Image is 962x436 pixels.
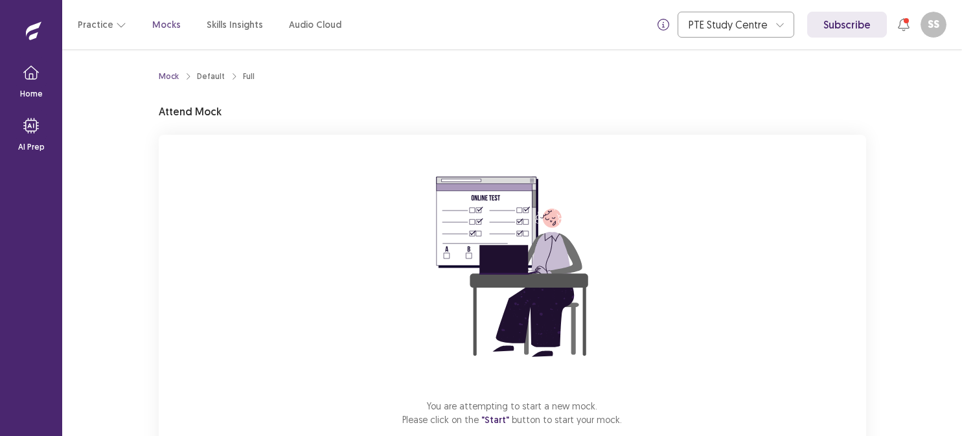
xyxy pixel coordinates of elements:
[197,71,225,82] div: Default
[18,141,45,153] p: AI Prep
[243,71,255,82] div: Full
[289,18,341,32] a: Audio Cloud
[78,13,126,36] button: Practice
[159,104,222,119] p: Attend Mock
[159,71,255,82] nav: breadcrumb
[402,399,622,427] p: You are attempting to start a new mock. Please click on the button to start your mock.
[207,18,263,32] a: Skills Insights
[159,71,179,82] a: Mock
[652,13,675,36] button: info
[481,414,509,426] span: "Start"
[807,12,887,38] a: Subscribe
[689,12,769,37] div: PTE Study Centre
[20,88,43,100] p: Home
[396,150,629,384] img: attend-mock
[921,12,946,38] button: SS
[152,18,181,32] a: Mocks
